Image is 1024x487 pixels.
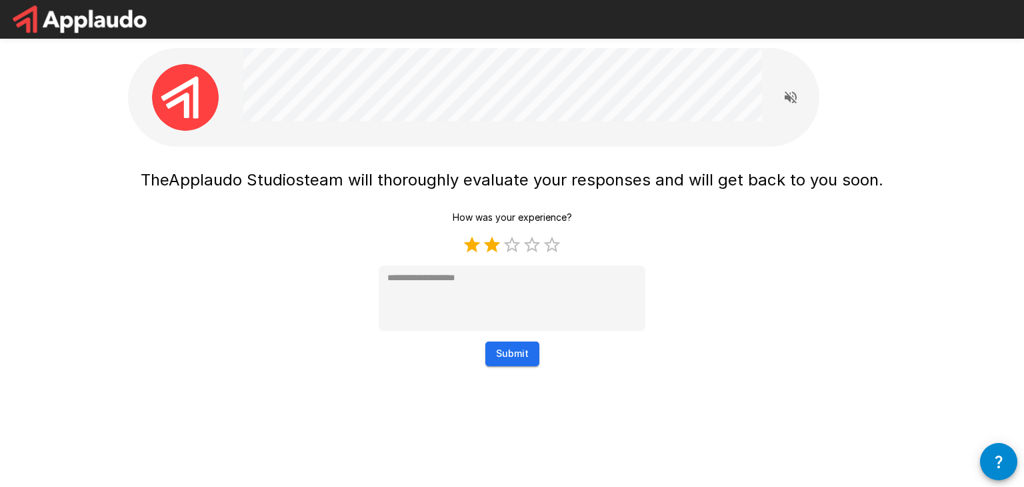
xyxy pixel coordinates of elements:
[141,170,169,189] span: The
[453,211,572,224] p: How was your experience?
[304,170,883,189] span: team will thoroughly evaluate your responses and will get back to you soon.
[169,170,304,189] span: Applaudo Studios
[777,84,804,111] button: Read questions aloud
[152,64,219,131] img: applaudo_avatar.png
[485,342,539,366] button: Submit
